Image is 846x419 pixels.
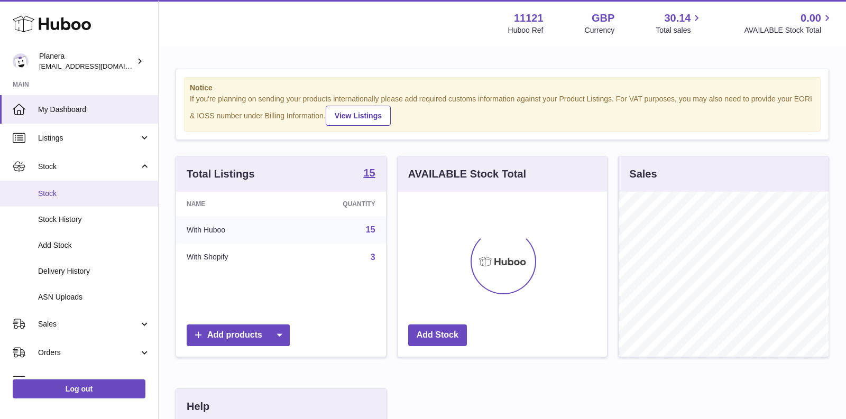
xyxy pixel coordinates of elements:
[13,379,145,398] a: Log out
[656,25,703,35] span: Total sales
[13,53,29,69] img: saiyani@planera.care
[38,162,139,172] span: Stock
[190,83,815,93] strong: Notice
[514,11,544,25] strong: 11121
[176,192,289,216] th: Name
[38,189,150,199] span: Stock
[363,167,375,180] a: 15
[366,225,375,234] a: 15
[38,266,150,276] span: Delivery History
[187,399,209,414] h3: Help
[629,167,657,181] h3: Sales
[801,11,821,25] span: 0.00
[176,244,289,271] td: With Shopify
[408,324,467,346] a: Add Stock
[326,106,391,126] a: View Listings
[656,11,703,35] a: 30.14 Total sales
[38,215,150,225] span: Stock History
[38,105,150,115] span: My Dashboard
[508,25,544,35] div: Huboo Ref
[289,192,386,216] th: Quantity
[744,25,833,35] span: AVAILABLE Stock Total
[187,167,255,181] h3: Total Listings
[176,216,289,244] td: With Huboo
[38,376,150,386] span: Usage
[38,292,150,302] span: ASN Uploads
[664,11,691,25] span: 30.14
[38,348,139,358] span: Orders
[190,94,815,126] div: If you're planning on sending your products internationally please add required customs informati...
[38,240,150,250] span: Add Stock
[592,11,614,25] strong: GBP
[38,319,139,329] span: Sales
[187,324,290,346] a: Add products
[371,253,375,262] a: 3
[39,62,155,70] span: [EMAIL_ADDRESS][DOMAIN_NAME]
[744,11,833,35] a: 0.00 AVAILABLE Stock Total
[39,51,134,71] div: Planera
[585,25,615,35] div: Currency
[38,133,139,143] span: Listings
[363,167,375,178] strong: 15
[408,167,526,181] h3: AVAILABLE Stock Total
